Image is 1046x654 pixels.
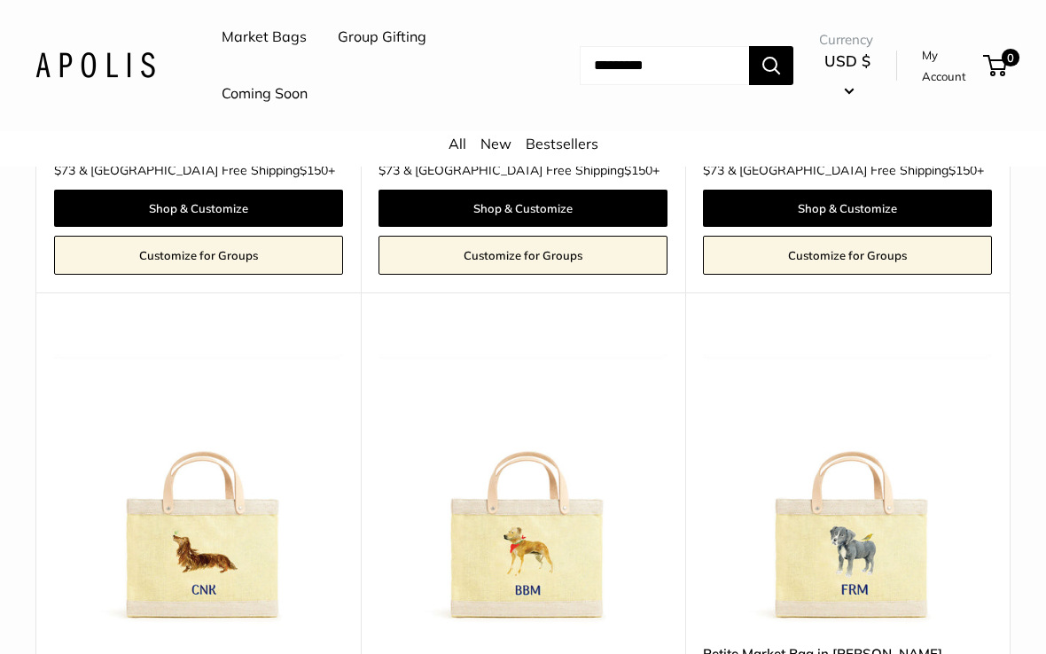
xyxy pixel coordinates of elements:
span: $150 [948,162,977,178]
span: USD $ [824,51,870,70]
a: 0 [985,55,1007,76]
span: & [GEOGRAPHIC_DATA] Free Shipping + [728,164,984,176]
span: $73 [54,162,75,178]
a: Shop & Customize [54,190,343,227]
a: Petite Market Bag in Daisy Dachshunddescription_The artist's desk in Ventura CA [54,337,343,626]
span: $73 [703,162,724,178]
span: 0 [1002,49,1019,66]
a: Shop & Customize [379,190,667,227]
img: Petite Market Bag in Daisy Dachshund [54,337,343,626]
span: $150 [300,162,328,178]
a: Group Gifting [338,24,426,51]
a: Customize for Groups [54,236,343,275]
span: & [GEOGRAPHIC_DATA] Free Shipping + [403,164,660,176]
span: $73 [379,162,400,178]
a: My Account [922,44,977,88]
a: Coming Soon [222,81,308,107]
a: New [480,135,511,152]
button: Search [749,46,793,85]
a: Bestsellers [526,135,598,152]
input: Search... [580,46,749,85]
a: Customize for Groups [703,236,992,275]
a: Customize for Groups [379,236,667,275]
span: Currency [819,27,876,52]
a: Market Bags [222,24,307,51]
a: Petite Market Bag in Daisy Golden PitbullPetite Market Bag in Daisy Golden Pitbull [379,337,667,626]
a: All [449,135,466,152]
img: Petite Market Bag in Daisy Golden Pitbull [379,337,667,626]
span: $150 [624,162,652,178]
button: USD $ [819,47,876,104]
a: Shop & Customize [703,190,992,227]
span: & [GEOGRAPHIC_DATA] Free Shipping + [79,164,335,176]
img: Petite Market Bag in Daisy Grey Bulldog [703,337,992,626]
img: Apolis [35,52,155,78]
a: Petite Market Bag in Daisy Grey BulldogPetite Market Bag in Daisy Grey Bulldog [703,337,992,626]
